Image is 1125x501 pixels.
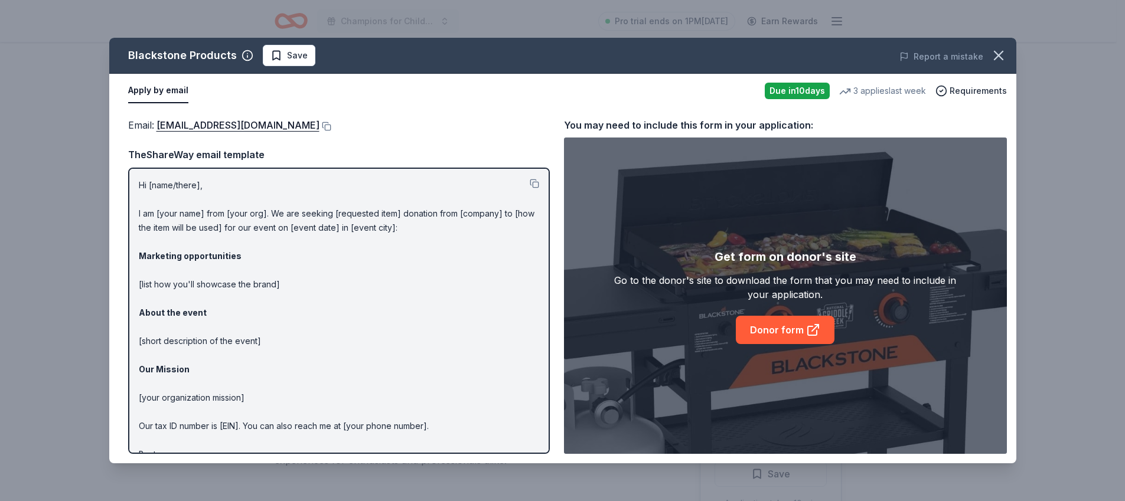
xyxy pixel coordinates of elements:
[736,316,834,344] a: Donor form
[765,83,830,99] div: Due in 10 days
[564,117,1007,133] div: You may need to include this form in your application:
[139,178,539,476] p: Hi [name/there], I am [your name] from [your org]. We are seeking [requested item] donation from ...
[139,364,190,374] strong: Our Mission
[839,84,926,98] div: 3 applies last week
[128,46,237,65] div: Blackstone Products
[287,48,308,63] span: Save
[128,147,550,162] div: TheShareWay email template
[128,78,188,103] button: Apply by email
[935,84,1007,98] button: Requirements
[128,119,319,131] span: Email :
[715,247,856,266] div: Get form on donor's site
[950,84,1007,98] span: Requirements
[899,50,983,64] button: Report a mistake
[139,251,242,261] strong: Marketing opportunities
[139,307,207,317] strong: About the event
[156,117,319,133] a: [EMAIL_ADDRESS][DOMAIN_NAME]
[263,45,315,66] button: Save
[608,273,963,302] div: Go to the donor's site to download the form that you may need to include in your application.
